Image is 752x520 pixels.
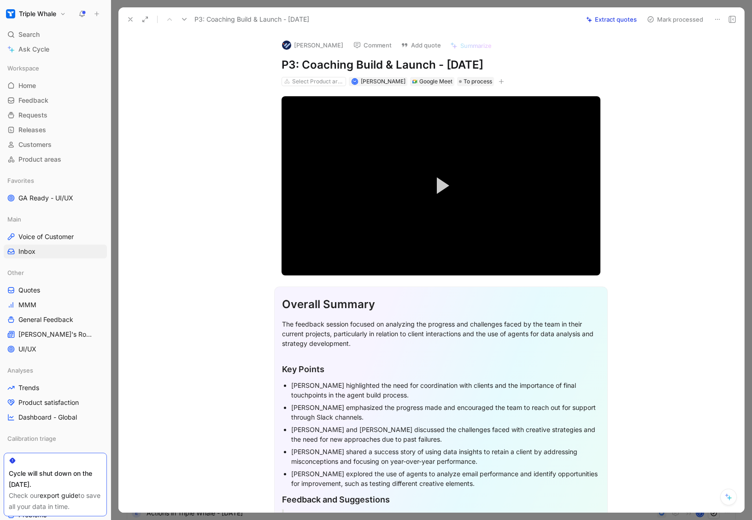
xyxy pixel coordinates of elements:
[4,174,107,187] div: Favorites
[4,79,107,93] a: Home
[194,14,309,25] span: P3: Coaching Build & Launch - [DATE]
[4,266,107,356] div: OtherQuotesMMMGeneral Feedback[PERSON_NAME]'s RoadmapUI/UX
[4,313,107,327] a: General Feedback
[4,152,107,166] a: Product areas
[18,155,61,164] span: Product areas
[419,77,452,86] div: Google Meet
[7,215,21,224] span: Main
[40,491,78,499] a: export guide
[19,10,56,18] h1: Triple Whale
[18,286,40,295] span: Quotes
[18,81,36,90] span: Home
[18,247,35,256] span: Inbox
[4,230,107,244] a: Voice of Customer
[464,77,492,86] span: To process
[292,77,344,86] div: Select Product areas
[4,28,107,41] div: Search
[4,410,107,424] a: Dashboard - Global
[291,425,600,444] div: [PERSON_NAME] and [PERSON_NAME] discussed the challenges faced with creative strategies and the n...
[349,39,396,52] button: Comment
[18,398,79,407] span: Product satisfaction
[4,363,107,377] div: Analyses
[282,96,600,275] div: Video Player
[4,298,107,312] a: MMM
[7,434,56,443] span: Calibration triage
[7,366,33,375] span: Analyses
[18,330,95,339] span: [PERSON_NAME]'s Roadmap
[4,449,107,463] a: Quotes to verify
[291,447,600,466] div: [PERSON_NAME] shared a success story of using data insights to retain a client by addressing misc...
[4,266,107,280] div: Other
[457,77,494,86] div: To process
[18,193,73,203] span: GA Ready - UI/UX
[7,64,39,73] span: Workspace
[18,345,36,354] span: UI/UX
[4,283,107,297] a: Quotes
[4,7,68,20] button: Triple WhaleTriple Whale
[4,245,107,258] a: Inbox
[282,58,600,72] h1: P3: Coaching Build & Launch - [DATE]
[18,232,74,241] span: Voice of Customer
[4,342,107,356] a: UI/UX
[291,380,600,400] div: [PERSON_NAME] highlighted the need for coordination with clients and the importance of final touc...
[352,79,357,84] div: M
[18,383,39,392] span: Trends
[361,78,405,85] span: [PERSON_NAME]
[420,165,462,206] button: Play Video
[291,403,600,422] div: [PERSON_NAME] emphasized the progress made and encouraged the team to reach out for support throu...
[4,42,107,56] a: Ask Cycle
[6,9,15,18] img: Triple Whale
[282,319,600,348] div: The feedback session focused on analyzing the progress and challenges faced by the team in their ...
[4,212,107,258] div: MainVoice of CustomerInbox
[582,13,641,26] button: Extract quotes
[18,413,77,422] span: Dashboard - Global
[4,61,107,75] div: Workspace
[282,296,600,313] div: Overall Summary
[7,176,34,185] span: Favorites
[4,138,107,152] a: Customers
[4,93,107,107] a: Feedback
[4,108,107,122] a: Requests
[18,29,40,40] span: Search
[18,96,48,105] span: Feedback
[4,123,107,137] a: Releases
[446,39,496,52] button: Summarize
[9,490,102,512] div: Check our to save all your data in time.
[643,13,707,26] button: Mark processed
[282,41,291,50] img: logo
[4,381,107,395] a: Trends
[4,327,107,341] a: [PERSON_NAME]'s Roadmap
[18,140,52,149] span: Customers
[4,191,107,205] a: GA Ready - UI/UX
[18,111,47,120] span: Requests
[18,44,49,55] span: Ask Cycle
[18,125,46,134] span: Releases
[18,451,67,461] span: Quotes to verify
[9,468,102,490] div: Cycle will shut down on the [DATE].
[282,493,600,506] div: Feedback and Suggestions
[460,41,492,50] span: Summarize
[18,315,73,324] span: General Feedback
[7,268,24,277] span: Other
[4,396,107,409] a: Product satisfaction
[282,363,600,375] div: Key Points
[4,363,107,424] div: AnalysesTrendsProduct satisfactionDashboard - Global
[18,300,36,310] span: MMM
[291,469,600,488] div: [PERSON_NAME] explored the use of agents to analyze email performance and identify opportunities ...
[4,212,107,226] div: Main
[397,39,445,52] button: Add quote
[278,38,347,52] button: logo[PERSON_NAME]
[4,432,107,445] div: Calibration triage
